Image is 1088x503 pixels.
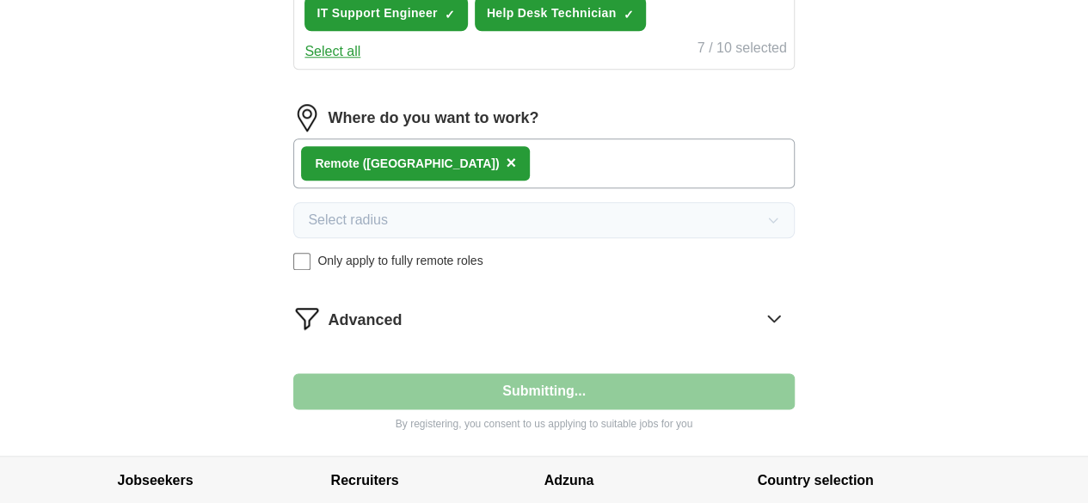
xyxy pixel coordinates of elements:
[487,4,617,22] span: Help Desk Technician
[623,8,633,21] span: ✓
[328,309,402,332] span: Advanced
[317,252,483,270] span: Only apply to fully remote roles
[293,104,321,132] img: location.png
[315,155,499,173] div: Remote ([GEOGRAPHIC_DATA])
[506,150,516,176] button: ×
[293,304,321,332] img: filter
[293,416,794,432] p: By registering, you consent to us applying to suitable jobs for you
[293,202,794,238] button: Select radius
[308,210,388,230] span: Select radius
[698,38,787,62] div: 7 / 10 selected
[293,373,794,409] button: Submitting...
[445,8,455,21] span: ✓
[328,107,538,130] label: Where do you want to work?
[506,153,516,172] span: ×
[317,4,437,22] span: IT Support Engineer
[293,253,310,270] input: Only apply to fully remote roles
[304,41,360,62] button: Select all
